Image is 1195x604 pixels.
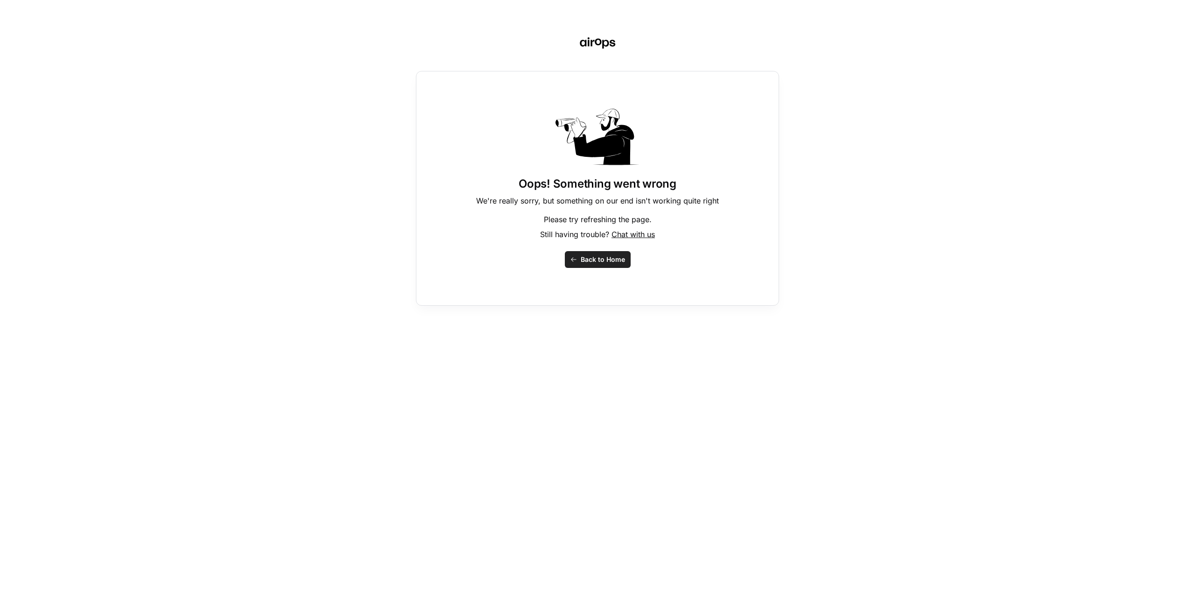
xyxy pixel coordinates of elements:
h1: Oops! Something went wrong [519,176,676,191]
span: Back to Home [581,255,625,264]
span: Chat with us [612,230,655,239]
p: We're really sorry, but something on our end isn't working quite right [476,195,719,206]
button: Back to Home [565,251,631,268]
p: Please try refreshing the page. [544,214,652,225]
p: Still having trouble? [540,229,655,240]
